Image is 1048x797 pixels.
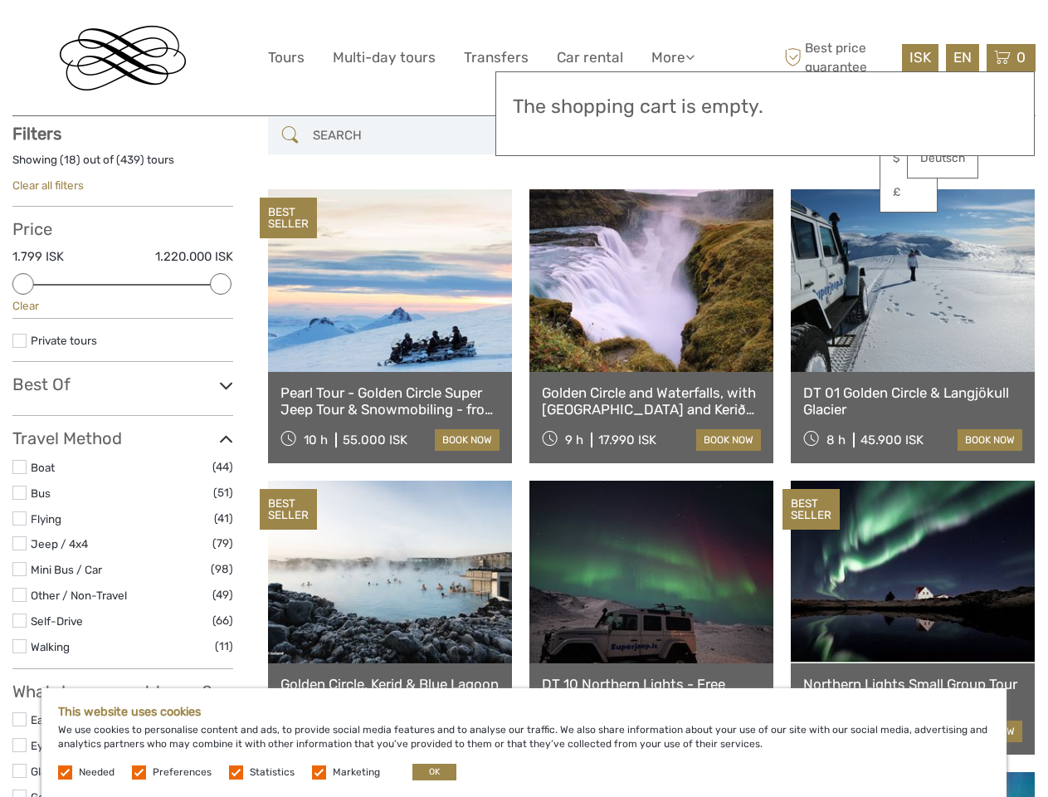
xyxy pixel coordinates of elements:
div: 17.990 ISK [598,433,656,447]
span: Best price guarantee [780,39,898,76]
h3: Price [12,219,233,239]
div: EN [946,44,979,71]
a: Self-Drive [31,614,83,628]
span: (41) [214,509,233,528]
span: (51) [213,483,233,502]
span: (49) [212,585,233,604]
a: Northern Lights Small Group Tour with Hot Cocoa & Free Photos [803,676,1022,710]
span: (66) [212,611,233,630]
a: Other / Non-Travel [31,589,127,602]
span: 0 [1014,49,1028,66]
div: Clear [12,298,233,314]
a: $ [880,144,937,174]
a: Transfers [464,46,529,70]
label: Preferences [153,765,212,780]
a: Deutsch [908,144,977,174]
p: We're away right now. Please check back later! [23,29,188,42]
a: Walking [31,640,70,653]
a: Mini Bus / Car [31,563,102,576]
label: 439 [120,152,140,168]
a: Jeep / 4x4 [31,537,88,550]
button: OK [412,764,456,780]
div: 45.900 ISK [860,433,924,447]
div: We use cookies to personalise content and ads, to provide social media features and to analyse ou... [41,688,1007,797]
a: Glaciers [31,765,71,778]
a: Bus [31,487,51,500]
img: Reykjavik Residence [60,26,186,90]
span: ISK [909,49,931,66]
span: 8 h [826,433,846,447]
span: 10 h [304,433,328,447]
div: Showing ( ) out of ( ) tours [12,152,233,178]
a: book now [958,429,1022,451]
a: £ [880,178,937,208]
div: BEST SELLER [260,489,317,531]
a: Eyjafjallajökull [31,739,101,752]
span: (44) [212,457,233,477]
a: Private tours [31,334,97,347]
span: (98) [211,560,233,579]
label: Statistics [250,765,295,780]
a: Tours [268,46,305,70]
h5: This website uses cookies [58,705,990,719]
div: 55.000 ISK [343,433,407,447]
div: BEST SELLER [782,489,840,531]
a: DT 01 Golden Circle & Langjökull Glacier [803,384,1022,418]
a: More [651,46,695,70]
h3: What do you want to see? [12,682,233,702]
a: book now [435,429,500,451]
label: 1.799 ISK [12,248,64,266]
label: 18 [64,152,76,168]
a: Multi-day tours [333,46,436,70]
h3: The shopping cart is empty. [513,95,1017,119]
h3: Best Of [12,374,233,394]
label: Marketing [333,765,380,780]
span: 9 h [565,433,583,447]
a: Flying [31,512,61,526]
a: Car rental [557,46,623,70]
input: SEARCH [306,121,504,150]
span: (79) [212,534,233,553]
label: 1.220.000 ISK [155,248,233,266]
span: (11) [215,637,233,656]
strong: Filters [12,124,61,144]
div: BEST SELLER [260,198,317,239]
h3: Travel Method [12,428,233,448]
button: Open LiveChat chat widget [191,26,211,46]
a: Pearl Tour - Golden Circle Super Jeep Tour & Snowmobiling - from [GEOGRAPHIC_DATA] [280,384,500,418]
a: DT 10 Northern Lights - Free photo service - Free retry [542,676,761,710]
a: Golden Circle and Waterfalls, with [GEOGRAPHIC_DATA] and Kerið in small group [542,384,761,418]
a: Boat [31,461,55,474]
a: Clear all filters [12,178,84,192]
a: book now [696,429,761,451]
a: East [GEOGRAPHIC_DATA] [31,713,168,726]
label: Needed [79,765,115,780]
a: Golden Circle, Kerid & Blue Lagoon Small Group Tour with Admission Ticket [280,676,500,710]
